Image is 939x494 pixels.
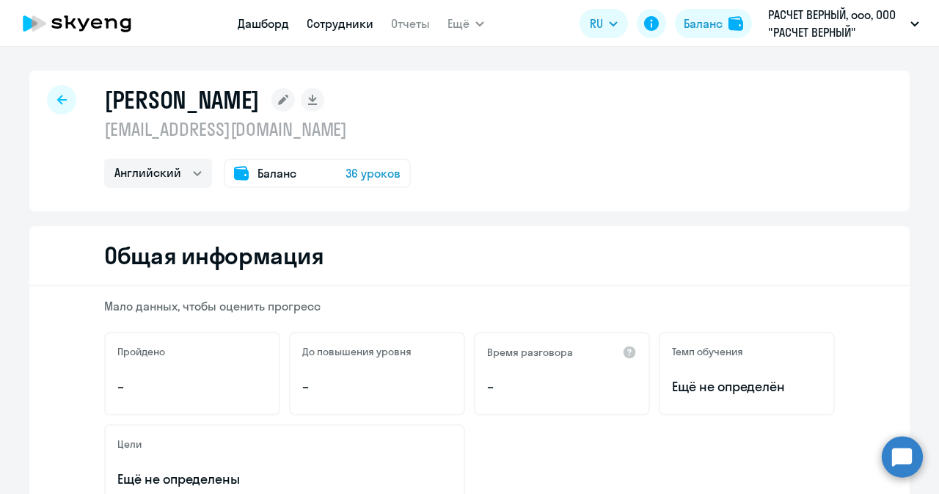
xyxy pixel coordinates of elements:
a: Отчеты [391,16,430,31]
h5: Цели [117,437,142,451]
p: [EMAIL_ADDRESS][DOMAIN_NAME] [104,117,411,141]
h5: Темп обучения [672,345,743,358]
h5: Пройдено [117,345,165,358]
p: – [487,377,637,396]
button: Ещё [447,9,484,38]
span: Баланс [257,164,296,182]
h5: До повышения уровня [302,345,412,358]
p: Ещё не определены [117,470,452,489]
span: 36 уроков [346,164,401,182]
button: RU [580,9,628,38]
p: – [117,377,267,396]
p: – [302,377,452,396]
a: Сотрудники [307,16,373,31]
p: Мало данных, чтобы оценить прогресс [104,298,835,314]
span: Ещё не определён [672,377,822,396]
button: РАСЧЕТ ВЕРНЫЙ, ооо, ООО "РАСЧЕТ ВЕРНЫЙ" [761,6,927,41]
h2: Общая информация [104,241,324,270]
a: Дашборд [238,16,289,31]
img: balance [728,16,743,31]
span: Ещё [447,15,469,32]
button: Балансbalance [675,9,752,38]
h1: [PERSON_NAME] [104,85,260,115]
h5: Время разговора [487,346,573,359]
span: RU [590,15,603,32]
div: Баланс [684,15,723,32]
p: РАСЧЕТ ВЕРНЫЙ, ооо, ООО "РАСЧЕТ ВЕРНЫЙ" [768,6,905,41]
